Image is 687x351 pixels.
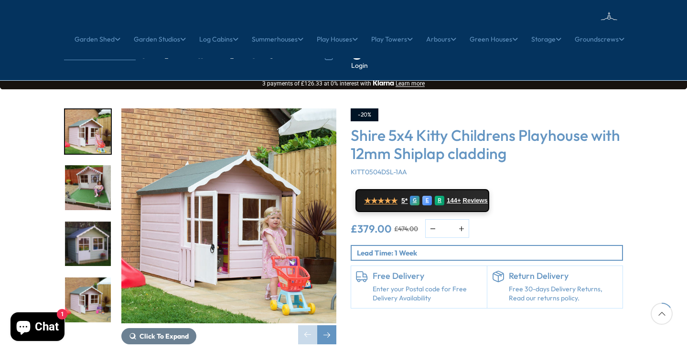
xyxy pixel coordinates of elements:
a: Enter your Postal code for Free Delivery Availability [373,285,482,303]
del: £474.00 [394,225,418,232]
img: KittyPlayhouse1_00994d9d-f686-45f6-be5b-aa308ff224a4_200x200.jpg [65,222,111,266]
a: Play Houses [317,27,358,51]
a: Login [351,61,368,71]
img: KittyPlayhouse_eafd5a6a-a04a-4b16-b56f-2e6bb7638a95_200x200.jpg [65,277,111,322]
div: 1 / 10 [64,108,112,155]
span: KITT0504DSL-1AA [351,168,407,176]
div: 3 / 10 [64,221,112,267]
img: Shire 5x4 Kitty Childrens Playhouse with 12mm Shiplap cladding - Best Shed [121,108,336,323]
h6: Free Delivery [373,271,482,281]
img: KittyPlayhouse_2_fbbc0a3e-2555-492b-8b3c-8d30b2eb06eb_200x200.jpg [65,165,111,210]
a: Groundscrews [575,27,624,51]
span: Click To Expand [140,332,189,340]
p: Free 30-days Delivery Returns, Read our returns policy. [509,285,618,303]
button: Click To Expand [121,328,196,344]
div: E [422,196,432,205]
img: KittyPlayhouse5x4_a84b520d-e44c-428c-acea-080a84ca94d3_200x200.jpg [65,109,111,154]
a: Arbours [426,27,456,51]
h6: Return Delivery [509,271,618,281]
div: 4 / 10 [64,277,112,323]
div: G [410,196,419,205]
a: [EMAIL_ADDRESS][DOMAIN_NAME] [136,52,255,59]
inbox-online-store-chat: Shopify online store chat [8,312,67,343]
a: 01406307230 [266,52,314,59]
img: logo [556,10,623,41]
div: 1 / 10 [121,108,336,344]
span: 144+ [447,197,461,204]
div: -20% [351,108,378,121]
a: Garden Shed [75,27,120,51]
div: 2 / 10 [64,164,112,211]
a: Green Houses [470,27,518,51]
ins: £379.00 [351,223,392,234]
div: R [435,196,444,205]
a: Garden Studios [134,27,186,51]
h3: Shire 5x4 Kitty Childrens Playhouse with 12mm Shiplap cladding [351,126,623,163]
a: Summerhouses [252,27,303,51]
p: Lead Time: 1 Week [357,248,622,258]
span: Reviews [463,197,488,204]
div: Next slide [317,325,336,344]
a: Storage [531,27,561,51]
a: Play Towers [371,27,413,51]
div: Previous slide [298,325,317,344]
a: Log Cabins [199,27,238,51]
span: ★★★★★ [364,196,397,205]
a: ★★★★★ 5* G E R 144+ Reviews [355,189,489,212]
